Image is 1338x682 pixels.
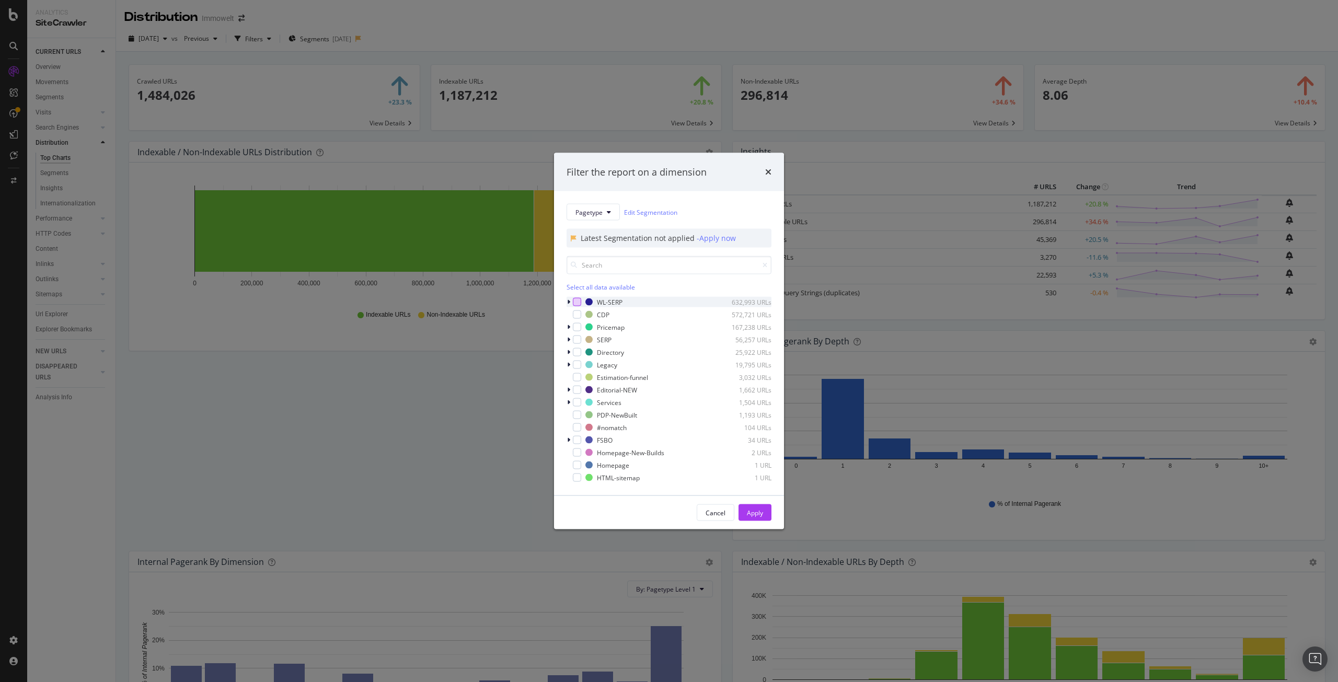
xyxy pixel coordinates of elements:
div: HTML-sitemap [597,473,640,482]
div: Directory [597,348,624,356]
div: Latest Segmentation not applied [581,233,697,244]
div: 3,032 URLs [720,373,771,382]
div: 572,721 URLs [720,310,771,319]
div: 1 URL [720,460,771,469]
div: Services [597,398,621,407]
div: FSBO [597,435,613,444]
div: 1,504 URLs [720,398,771,407]
div: Homepage [597,460,629,469]
div: 2 URLs [720,448,771,457]
span: Pagetype [575,207,603,216]
a: Edit Segmentation [624,206,677,217]
div: Cancel [706,508,725,517]
div: modal [554,153,784,529]
div: times [765,165,771,179]
div: 1 URL [720,473,771,482]
div: Open Intercom Messenger [1302,646,1328,672]
button: Cancel [697,504,734,521]
div: Apply [747,508,763,517]
div: - Apply now [697,233,736,244]
div: Estimation-funnel [597,373,648,382]
div: Pricemap [597,322,625,331]
div: 632,993 URLs [720,297,771,306]
div: Filter the report on a dimension [567,165,707,179]
div: WL-SERP [597,297,622,306]
div: Legacy [597,360,617,369]
div: PDP-NewBuilt [597,410,637,419]
button: Pagetype [567,204,620,221]
div: SERP [597,335,612,344]
button: Apply [739,504,771,521]
div: 104 URLs [720,423,771,432]
div: 1,662 URLs [720,385,771,394]
div: 34 URLs [720,435,771,444]
div: Editorial-NEW [597,385,637,394]
input: Search [567,256,771,274]
div: Select all data available [567,283,771,292]
div: 1,193 URLs [720,410,771,419]
div: Homepage-New-Builds [597,448,664,457]
div: 56,257 URLs [720,335,771,344]
div: 19,795 URLs [720,360,771,369]
div: 167,238 URLs [720,322,771,331]
div: #nomatch [597,423,627,432]
div: CDP [597,310,609,319]
div: 25,922 URLs [720,348,771,356]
